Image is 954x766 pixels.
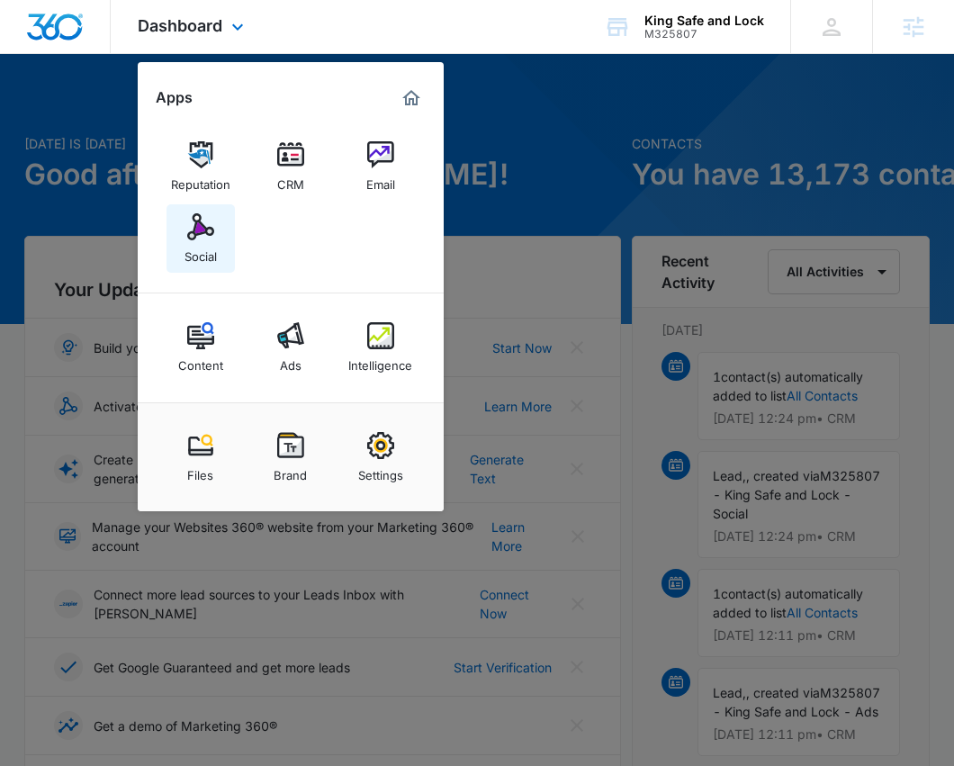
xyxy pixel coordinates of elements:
a: Brand [256,423,325,491]
a: Marketing 360® Dashboard [397,84,426,113]
div: Brand [274,459,307,482]
div: Social [184,240,217,264]
a: Content [166,313,235,382]
div: Reputation [171,168,230,192]
a: Reputation [166,132,235,201]
a: Ads [256,313,325,382]
div: account name [644,14,764,28]
div: Settings [358,459,403,482]
div: Content [178,349,223,373]
a: Files [166,423,235,491]
div: Files [187,459,213,482]
a: Intelligence [346,313,415,382]
h2: Apps [156,89,193,106]
a: Social [166,204,235,273]
a: Settings [346,423,415,491]
div: account id [644,28,764,41]
a: Email [346,132,415,201]
span: Dashboard [138,16,222,35]
div: Intelligence [348,349,412,373]
a: CRM [256,132,325,201]
div: Email [366,168,395,192]
div: CRM [277,168,304,192]
div: Ads [280,349,301,373]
